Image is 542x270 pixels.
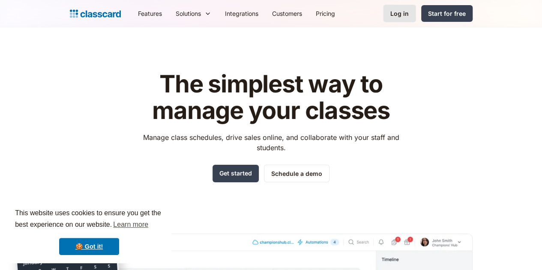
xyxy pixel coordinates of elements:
[213,165,259,182] a: Get started
[383,5,416,22] a: Log in
[264,165,329,182] a: Schedule a demo
[176,9,201,18] div: Solutions
[135,71,407,124] h1: The simplest way to manage your classes
[131,4,169,23] a: Features
[428,9,466,18] div: Start for free
[309,4,342,23] a: Pricing
[59,238,119,255] a: dismiss cookie message
[169,4,218,23] div: Solutions
[421,5,473,22] a: Start for free
[15,208,163,231] span: This website uses cookies to ensure you get the best experience on our website.
[218,4,265,23] a: Integrations
[7,200,171,263] div: cookieconsent
[112,218,150,231] a: learn more about cookies
[135,132,407,153] p: Manage class schedules, drive sales online, and collaborate with your staff and students.
[390,9,409,18] div: Log in
[265,4,309,23] a: Customers
[70,8,121,20] a: home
